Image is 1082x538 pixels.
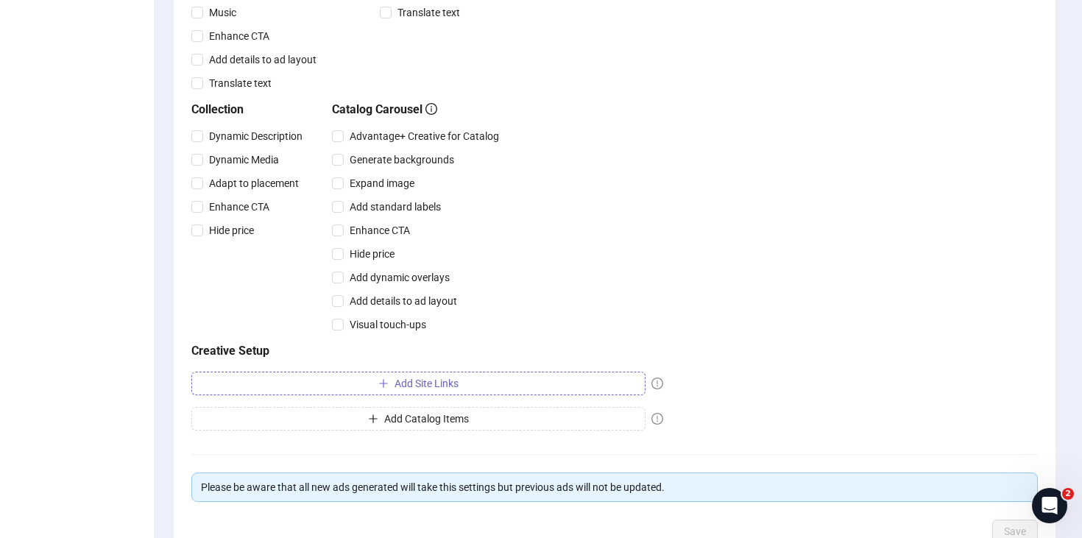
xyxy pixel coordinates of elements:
[191,101,308,118] h5: Collection
[368,414,378,424] span: plus
[203,28,275,44] span: Enhance CTA
[651,413,663,425] span: exclamation-circle
[203,4,242,21] span: Music
[378,378,389,389] span: plus
[203,75,277,91] span: Translate text
[203,222,260,238] span: Hide price
[203,175,305,191] span: Adapt to placement
[344,199,447,215] span: Add standard labels
[203,128,308,144] span: Dynamic Description
[344,175,420,191] span: Expand image
[344,222,416,238] span: Enhance CTA
[344,246,400,262] span: Hide price
[1062,488,1074,500] span: 2
[1032,488,1067,523] iframe: Intercom live chat
[191,372,646,395] button: Add Site Links
[332,101,505,118] h5: Catalog Carousel
[203,199,275,215] span: Enhance CTA
[191,342,663,360] h5: Creative Setup
[344,269,456,286] span: Add dynamic overlays
[392,4,466,21] span: Translate text
[344,316,432,333] span: Visual touch-ups
[344,128,505,144] span: Advantage+ Creative for Catalog
[384,413,469,425] span: Add Catalog Items
[344,293,463,309] span: Add details to ad layout
[395,378,459,389] span: Add Site Links
[203,52,322,68] span: Add details to ad layout
[201,479,1028,495] div: Please be aware that all new ads generated will take this settings but previous ads will not be u...
[425,103,437,115] span: info-circle
[344,152,460,168] span: Generate backgrounds
[651,378,663,389] span: exclamation-circle
[203,152,285,168] span: Dynamic Media
[191,407,646,431] button: Add Catalog Items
